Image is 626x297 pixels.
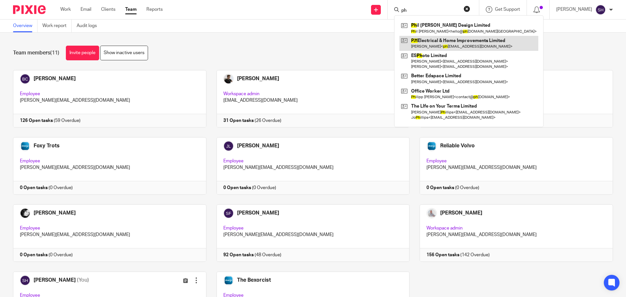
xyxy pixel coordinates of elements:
a: Invite people [66,46,99,60]
img: svg%3E [595,5,606,15]
input: Search [401,8,459,14]
img: Pixie [13,5,46,14]
button: Clear [464,6,470,12]
a: Show inactive users [100,46,148,60]
h1: Team members [13,50,59,56]
a: Audit logs [77,20,102,32]
a: Email [81,6,91,13]
a: Work report [42,20,72,32]
a: Reports [146,6,163,13]
a: Team [125,6,137,13]
a: Work [60,6,71,13]
span: (11) [50,50,59,55]
a: Clients [101,6,115,13]
p: [PERSON_NAME] [556,6,592,13]
a: Overview [13,20,37,32]
span: Get Support [495,7,520,12]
